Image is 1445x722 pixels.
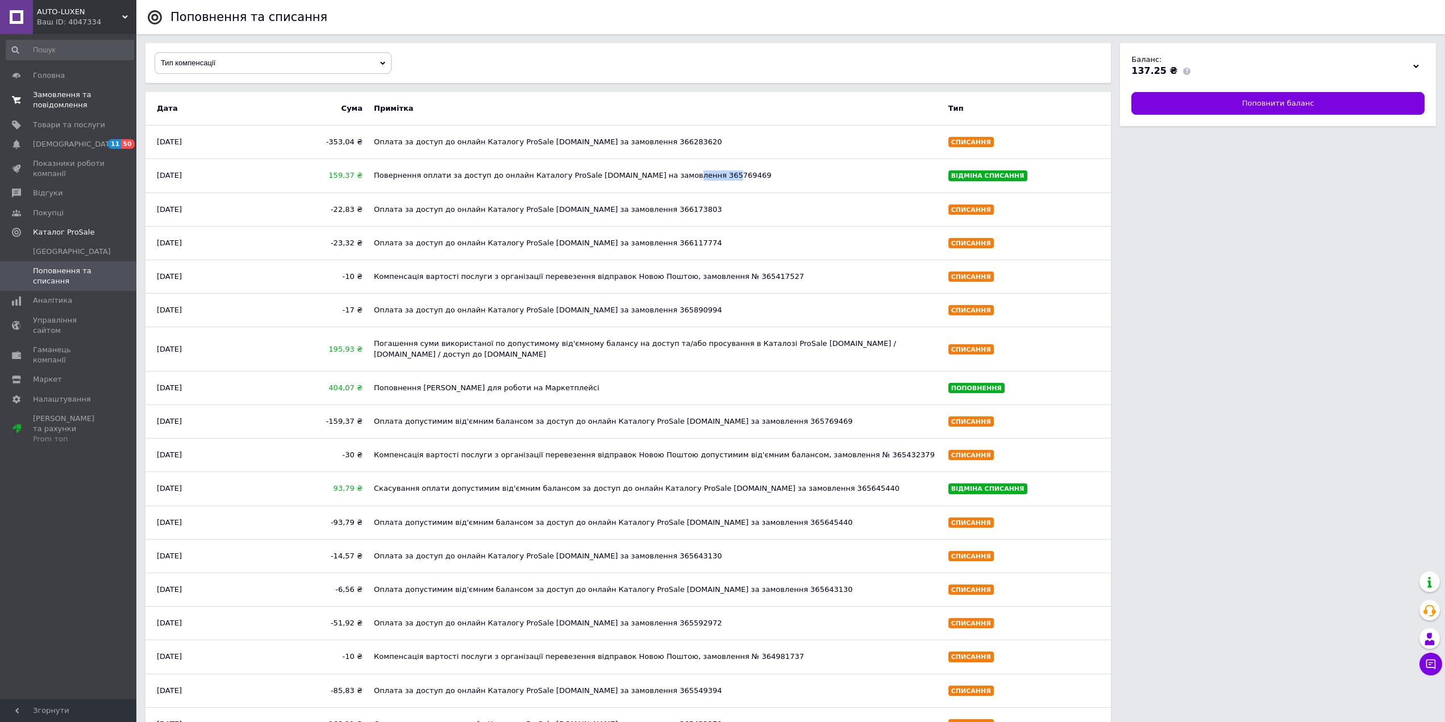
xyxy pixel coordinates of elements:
[368,299,943,321] div: Оплата за доступ до онлайн Каталогу ProSale [DOMAIN_NAME] за замовлення 365890994
[157,345,182,353] time: [DATE]
[265,618,363,628] span: -51,92 ₴
[368,165,943,186] div: Повернення оплати за доступ до онлайн Каталогу ProSale [DOMAIN_NAME] на замовлення 365769469
[265,137,363,147] span: -353,04 ₴
[33,247,111,257] span: [GEOGRAPHIC_DATA]
[265,170,363,181] span: 159,37 ₴
[155,53,391,73] div: Тип компенсації
[265,383,363,393] span: 404,07 ₴
[951,172,1025,180] span: Відміна списання
[37,7,122,17] span: AUTO-LUXEN
[33,120,105,130] span: Товари та послуги
[951,653,991,661] span: Списання
[265,416,363,427] span: -159,37 ₴
[368,612,943,634] div: Оплата за доступ до онлайн Каталогу ProSale [DOMAIN_NAME] за замовлення 365592972
[265,585,363,595] span: -6,56 ₴
[108,139,121,149] span: 11
[368,680,943,702] div: Оплата за доступ до онлайн Каталогу ProSale [DOMAIN_NAME] за замовлення 365549394
[1419,653,1442,675] button: Чат з покупцем
[368,199,943,220] div: Оплата за доступ до онлайн Каталогу ProSale [DOMAIN_NAME] за замовлення 366173803
[951,519,991,527] span: Списання
[157,619,182,627] time: [DATE]
[368,478,943,499] div: Скасування оплати допустимим від'ємним балансом за доступ до онлайн Каталогу ProSale [DOMAIN_NAME...
[33,414,105,445] span: [PERSON_NAME] та рахунки
[157,306,182,314] time: [DATE]
[951,553,991,560] span: Списання
[265,686,363,696] span: -85,83 ₴
[33,90,105,110] span: Замовлення та повідомлення
[265,450,363,460] span: -30 ₴
[368,377,943,399] div: Поповнення [PERSON_NAME] для роботи на Маркетплейсі
[157,552,182,560] time: [DATE]
[943,98,1106,119] b: Тип
[157,171,182,180] time: [DATE]
[265,344,363,354] span: 195,93 ₴
[157,239,182,247] time: [DATE]
[33,315,105,336] span: Управління сайтом
[951,139,991,146] span: Списання
[157,383,182,392] time: [DATE]
[33,70,65,81] span: Головна
[170,11,327,23] div: Поповнення та списання
[951,620,991,627] span: Списання
[33,208,64,218] span: Покупці
[265,652,363,662] span: -10 ₴
[265,103,363,114] span: Cума
[157,450,182,459] time: [DATE]
[1131,55,1161,64] span: Баланс:
[368,131,943,153] div: Оплата за доступ до онлайн Каталогу ProSale [DOMAIN_NAME] за замовлення 366283620
[33,158,105,179] span: Показники роботи компанії
[157,272,182,281] time: [DATE]
[265,205,363,215] span: -22,83 ₴
[6,40,134,60] input: Пошук
[33,374,62,385] span: Маркет
[951,240,991,247] span: Списання
[951,346,991,353] span: Списання
[33,188,63,198] span: Відгуки
[265,551,363,561] span: -14,57 ₴
[33,295,72,306] span: Аналітика
[951,273,991,281] span: Списання
[368,579,943,600] div: Оплата допустимим від'ємним балансом за доступ до онлайн Каталогу ProSale [DOMAIN_NAME] за замовл...
[157,518,182,527] time: [DATE]
[265,238,363,248] span: -23,32 ₴
[368,444,943,466] div: Компенсація вартості послуги з організації перевезення відправок Новою Поштою допустимим від'ємни...
[368,411,943,432] div: Оплата допустимим від'ємним балансом за доступ до онлайн Каталогу ProSale [DOMAIN_NAME] за замовл...
[33,139,117,149] span: [DEMOGRAPHIC_DATA]
[1131,92,1425,115] a: Поповнити баланс
[368,545,943,567] div: Оплата за доступ до онлайн Каталогу ProSale [DOMAIN_NAME] за замовлення 365643130
[951,452,991,459] span: Списання
[157,652,182,661] time: [DATE]
[951,418,991,425] span: Списання
[265,305,363,315] span: -17 ₴
[33,345,105,365] span: Гаманець компанії
[157,585,182,594] time: [DATE]
[37,17,136,27] div: Ваш ID: 4047334
[951,485,1025,493] span: Відміна списання
[33,434,105,444] div: Prom топ
[951,307,991,314] span: Списання
[368,512,943,533] div: Оплата допустимим від'ємним балансом за доступ до онлайн Каталогу ProSale [DOMAIN_NAME] за замовл...
[1242,98,1314,108] span: Поповнити баланс
[33,394,91,404] span: Налаштування
[1131,65,1177,76] span: 137.25 ₴
[951,206,991,214] span: Списання
[121,139,134,149] span: 50
[151,98,260,119] b: Дата
[157,137,182,146] time: [DATE]
[33,266,105,286] span: Поповнення та списання
[157,417,182,425] time: [DATE]
[157,205,182,214] time: [DATE]
[368,232,943,254] div: Оплата за доступ до онлайн Каталогу ProSale [DOMAIN_NAME] за замовлення 366117774
[265,272,363,282] span: -10 ₴
[265,483,363,494] span: 93,79 ₴
[951,385,1002,392] span: Поповнення
[951,586,991,594] span: Списання
[368,646,943,667] div: Компенсація вартості послуги з організації перевезення відправок Новою Поштою, замовлення № 36498...
[368,266,943,287] div: Компенсація вартості послуги з організації перевезення відправок Новою Поштою, замовлення № 36541...
[265,517,363,528] span: -93,79 ₴
[368,98,943,119] b: Примітка
[157,484,182,493] time: [DATE]
[157,686,182,695] time: [DATE]
[951,687,991,695] span: Списання
[33,227,94,237] span: Каталог ProSale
